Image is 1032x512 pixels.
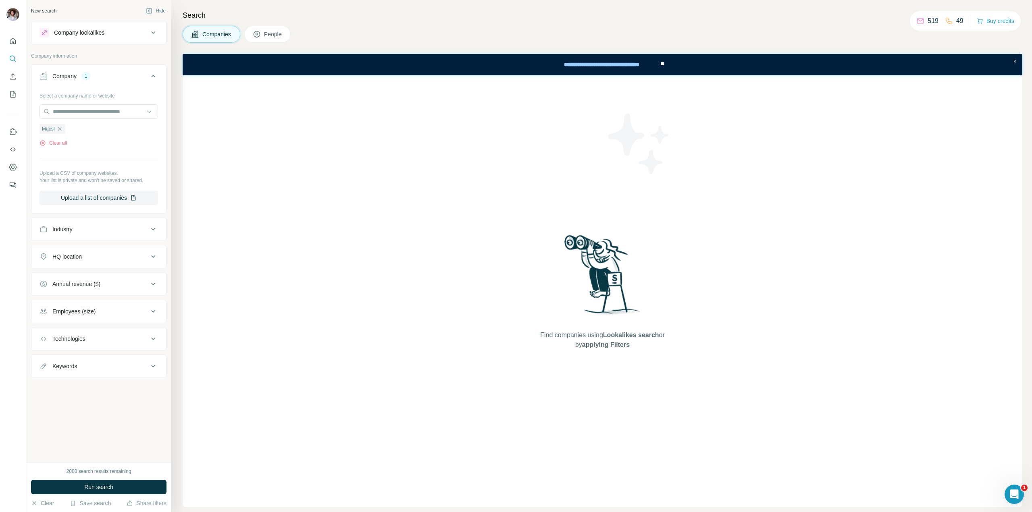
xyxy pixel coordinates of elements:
button: Company lookalikes [31,23,166,42]
button: Save search [70,499,111,507]
div: New search [31,7,56,15]
button: Keywords [31,357,166,376]
div: Select a company name or website [40,89,158,99]
iframe: Intercom live chat [1005,485,1024,504]
img: Surfe Illustration - Stars [603,108,675,180]
button: Enrich CSV [6,69,19,84]
span: 1 [1021,485,1028,491]
button: Clear all [40,139,67,147]
button: Search [6,52,19,66]
button: HQ location [31,247,166,266]
button: My lists [6,87,19,102]
span: Run search [84,483,113,491]
img: Avatar [6,8,19,21]
div: Keywords [52,362,77,370]
button: Industry [31,220,166,239]
div: 2000 search results remaining [67,468,131,475]
h4: Search [183,10,1022,21]
div: Company [52,72,77,80]
div: Technologies [52,335,85,343]
div: 1 [81,73,91,80]
button: Buy credits [977,15,1014,27]
button: Dashboard [6,160,19,174]
div: Industry [52,225,73,233]
button: Feedback [6,178,19,192]
div: Annual revenue ($) [52,280,100,288]
iframe: Banner [183,54,1022,75]
button: Clear [31,499,54,507]
p: Company information [31,52,166,60]
span: Lookalikes search [603,332,659,338]
button: Run search [31,480,166,494]
button: Use Surfe API [6,142,19,157]
span: Macsf [42,125,55,133]
div: Employees (size) [52,307,96,315]
button: Quick start [6,34,19,48]
p: Your list is private and won't be saved or shared. [40,177,158,184]
p: 519 [928,16,938,26]
button: Employees (size) [31,302,166,321]
button: Use Surfe on LinkedIn [6,124,19,139]
span: applying Filters [582,341,630,348]
button: Hide [140,5,171,17]
p: 49 [956,16,963,26]
button: Technologies [31,329,166,348]
span: Companies [202,30,232,38]
button: Share filters [127,499,166,507]
span: People [264,30,283,38]
button: Annual revenue ($) [31,274,166,294]
button: Company1 [31,66,166,89]
img: Surfe Illustration - Woman searching with binoculars [561,233,645,323]
button: Upload a list of companies [40,191,158,205]
div: Company lookalikes [54,29,104,37]
div: HQ location [52,253,82,261]
p: Upload a CSV of company websites. [40,170,158,177]
span: Find companies using or by [538,330,667,350]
